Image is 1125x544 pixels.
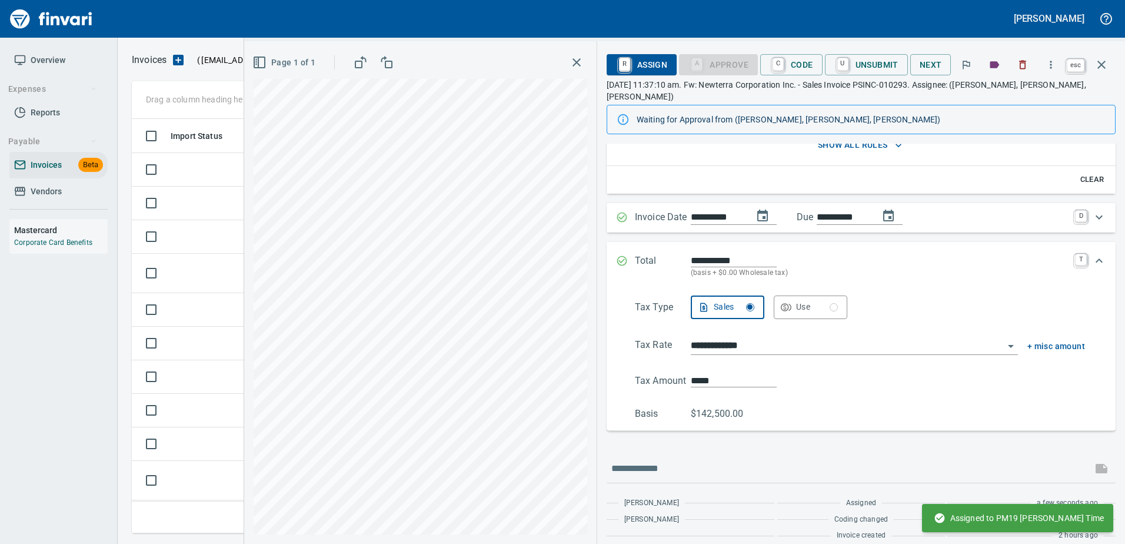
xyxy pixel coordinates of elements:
[132,53,167,67] nav: breadcrumb
[796,300,838,314] div: Use
[981,52,1007,78] button: Labels
[635,134,1085,156] button: show all rules
[846,497,876,509] span: Assigned
[14,238,92,247] a: Corporate Card Benefits
[691,407,747,421] p: $142,500.00
[953,52,979,78] button: Flag
[1059,530,1098,542] span: 2 hours ago
[1087,455,1116,483] span: This records your message into the invoice and notifies anyone mentioned
[624,497,679,509] span: [PERSON_NAME]
[167,53,190,67] button: Upload an Invoice
[1014,12,1084,25] h5: [PERSON_NAME]
[14,224,108,237] h6: Mastercard
[171,129,222,143] span: Import Status
[619,58,630,71] a: R
[934,512,1104,524] span: Assigned to PM19 [PERSON_NAME] Time
[607,54,677,75] button: RAssign
[834,55,898,75] span: Unsubmit
[770,55,813,75] span: Code
[624,514,679,526] span: [PERSON_NAME]
[607,203,1116,233] div: Expand
[616,55,667,75] span: Assign
[8,82,97,97] span: Expenses
[1075,210,1087,222] a: D
[635,210,691,225] p: Invoice Date
[31,184,62,199] span: Vendors
[132,53,167,67] p: Invoices
[190,54,339,66] p: ( )
[635,254,691,279] p: Total
[837,530,886,542] span: Invoice created
[714,300,754,314] div: Sales
[635,407,691,421] p: Basis
[874,202,903,230] button: change due date
[78,158,103,172] span: Beta
[1037,497,1098,509] span: a few seconds ago
[773,58,784,71] a: C
[635,338,691,355] p: Tax Rate
[250,52,320,74] button: Page 1 of 1
[9,178,108,205] a: Vendors
[760,54,823,75] button: CCode
[1011,9,1087,28] button: [PERSON_NAME]
[31,105,60,120] span: Reports
[1067,59,1084,72] a: esc
[691,296,764,319] button: Sales
[797,210,853,224] p: Due
[748,202,777,230] button: change date
[640,138,1080,152] span: show all rules
[7,5,95,33] img: Finvari
[834,514,888,526] span: Coding changed
[825,54,908,75] button: UUnsubmit
[691,267,1068,279] p: (basis + $0.00 Wholesale tax)
[9,152,108,178] a: InvoicesBeta
[171,129,238,143] span: Import Status
[4,131,102,152] button: Payable
[607,291,1116,431] div: Expand
[31,53,65,68] span: Overview
[200,54,335,66] span: [EMAIL_ADDRESS][DOMAIN_NAME]
[920,58,942,72] span: Next
[635,300,691,319] p: Tax Type
[774,296,847,319] button: Use
[607,79,1116,102] p: [DATE] 11:37:10 am. Fw: Newterra Corporation Inc. - Sales Invoice PSINC-010293. Assignee: ([PERSO...
[1038,52,1064,78] button: More
[9,99,108,126] a: Reports
[607,242,1116,291] div: Expand
[1076,173,1108,187] span: Clear
[1075,254,1087,266] a: T
[1003,338,1019,354] button: Open
[146,94,318,105] p: Drag a column heading here to group the table
[837,58,848,71] a: U
[255,55,315,70] span: Page 1 of 1
[910,54,951,76] button: Next
[635,374,691,388] p: Tax Amount
[1010,52,1036,78] button: Discard
[9,47,108,74] a: Overview
[8,134,97,149] span: Payable
[4,78,102,100] button: Expenses
[607,130,1116,193] div: Expand
[637,109,1106,130] div: Waiting for Approval from ([PERSON_NAME], [PERSON_NAME], [PERSON_NAME])
[679,58,758,68] div: Coding Required
[1027,339,1085,354] button: + misc amount
[31,158,62,173] span: Invoices
[1073,171,1111,189] button: Clear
